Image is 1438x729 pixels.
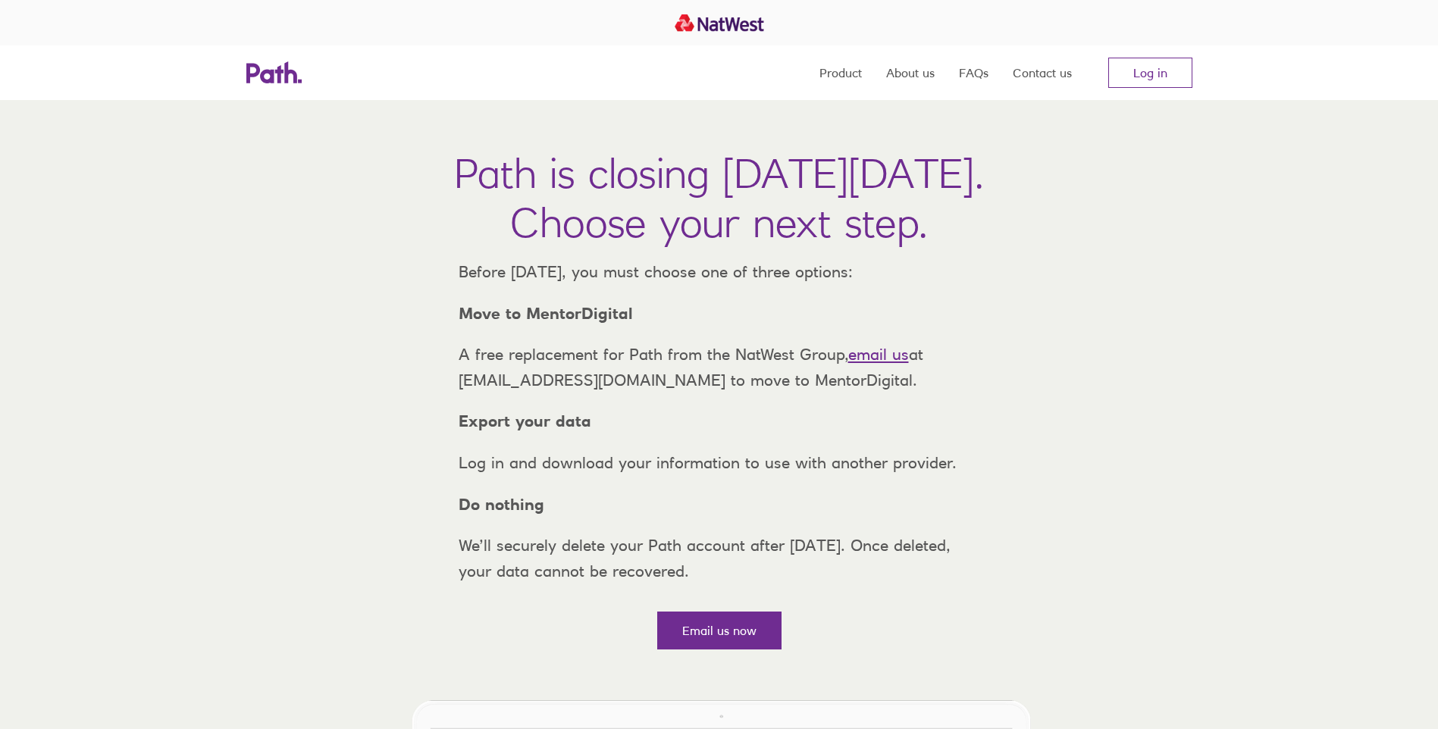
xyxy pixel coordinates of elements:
a: Product [819,45,862,100]
a: Log in [1108,58,1192,88]
p: We’ll securely delete your Path account after [DATE]. Once deleted, your data cannot be recovered. [446,533,992,584]
strong: Do nothing [459,495,544,514]
a: email us [848,345,909,364]
a: FAQs [959,45,988,100]
p: A free replacement for Path from the NatWest Group, at [EMAIL_ADDRESS][DOMAIN_NAME] to move to Me... [446,342,992,393]
strong: Move to MentorDigital [459,304,633,323]
a: Email us now [657,612,782,649]
strong: Export your data [459,411,591,430]
h1: Path is closing [DATE][DATE]. Choose your next step. [454,149,984,247]
a: About us [886,45,935,100]
a: Contact us [1013,45,1072,100]
p: Log in and download your information to use with another provider. [446,450,992,476]
p: Before [DATE], you must choose one of three options: [446,259,992,285]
